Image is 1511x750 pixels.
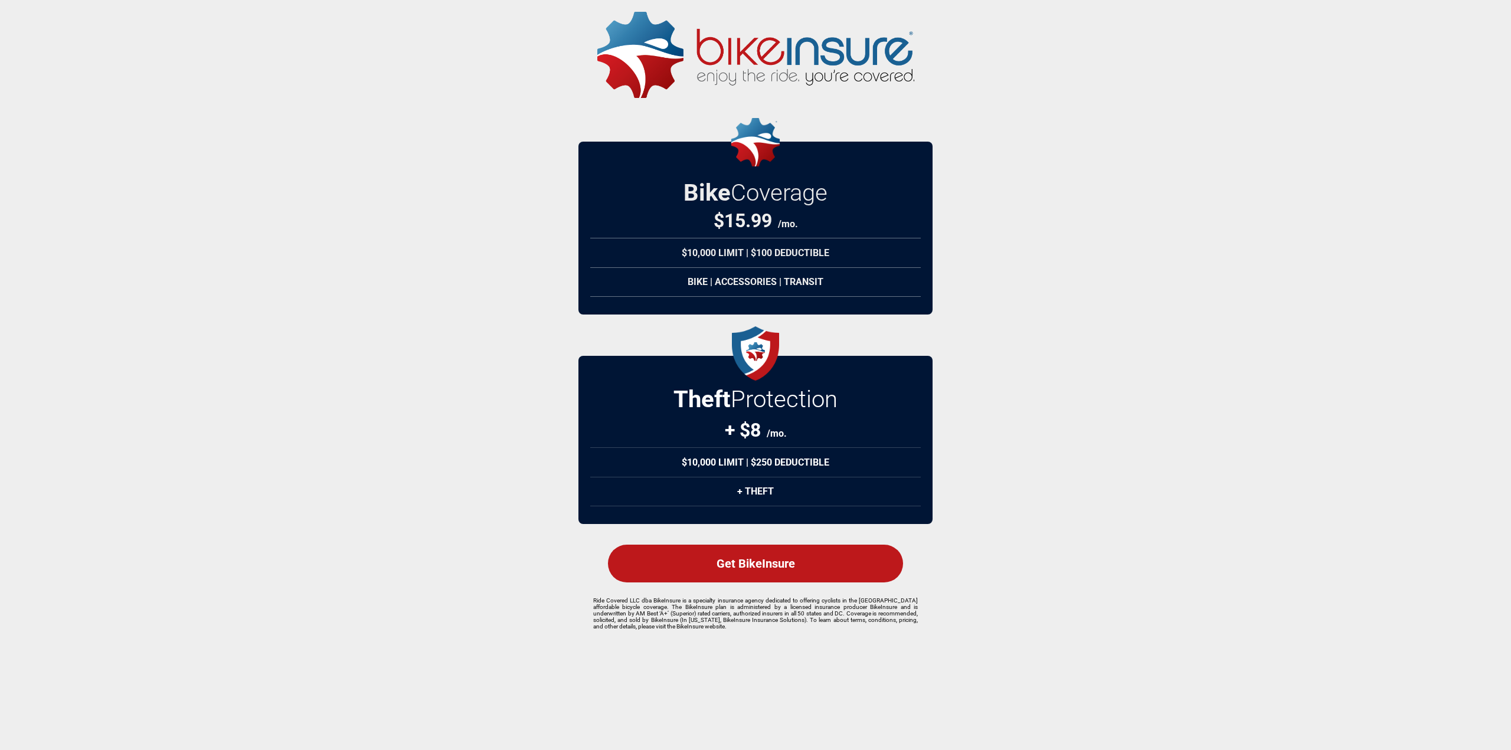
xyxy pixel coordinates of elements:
[714,209,798,232] div: $ 15.99
[608,545,903,582] div: Get BikeInsure
[590,447,921,477] div: $10,000 Limit | $250 Deductible
[731,179,828,207] span: Coverage
[683,179,828,207] h2: Bike
[590,238,921,268] div: $10,000 Limit | $100 Deductible
[767,428,787,439] span: /mo.
[778,218,798,230] span: /mo.
[593,597,918,630] p: Ride Covered LLC dba BikeInsure is a specialty insurance agency dedicated to offering cyclists in...
[590,267,921,297] div: Bike | Accessories | Transit
[673,385,838,413] h2: Protection
[725,419,787,441] div: + $8
[673,385,731,413] strong: Theft
[590,477,921,506] div: + Theft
